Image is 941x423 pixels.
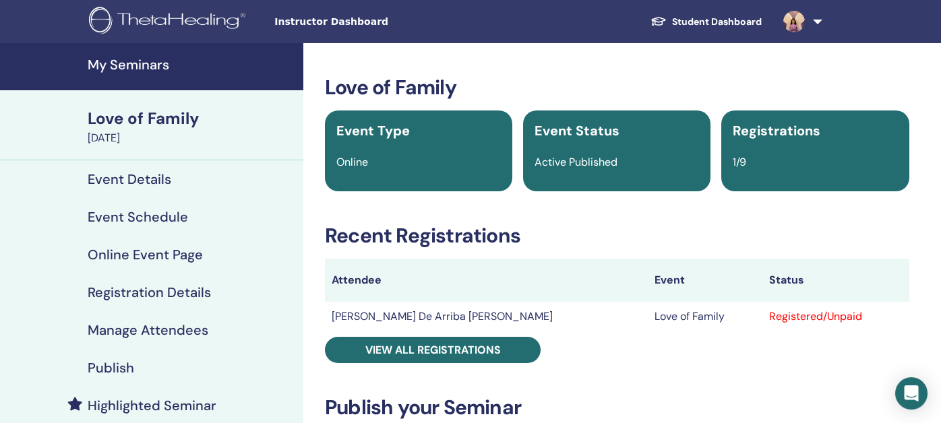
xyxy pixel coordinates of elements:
[535,122,619,139] span: Event Status
[88,397,216,414] h4: Highlighted Seminar
[325,75,909,100] h3: Love of Family
[336,122,410,139] span: Event Type
[88,130,295,146] div: [DATE]
[325,259,648,302] th: Attendee
[769,308,902,325] div: Registered/Unpaid
[88,322,208,338] h4: Manage Attendees
[648,259,763,302] th: Event
[783,11,805,32] img: default.jpg
[733,122,820,139] span: Registrations
[88,107,295,130] div: Love of Family
[88,209,188,225] h4: Event Schedule
[762,259,909,302] th: Status
[365,343,501,357] span: View all registrations
[325,224,909,248] h3: Recent Registrations
[274,15,477,29] span: Instructor Dashboard
[88,57,295,73] h4: My Seminars
[88,284,211,300] h4: Registration Details
[325,302,648,331] td: [PERSON_NAME] De Arriba [PERSON_NAME]
[325,337,541,363] a: View all registrations
[640,9,772,34] a: Student Dashboard
[535,155,617,169] span: Active Published
[88,360,134,376] h4: Publish
[336,155,368,169] span: Online
[325,395,909,420] h3: Publish your Seminar
[80,107,303,146] a: Love of Family[DATE]
[650,15,667,27] img: graduation-cap-white.svg
[648,302,763,331] td: Love of Family
[89,7,250,37] img: logo.png
[895,377,928,410] div: Open Intercom Messenger
[88,247,203,263] h4: Online Event Page
[88,171,171,187] h4: Event Details
[733,155,746,169] span: 1/9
